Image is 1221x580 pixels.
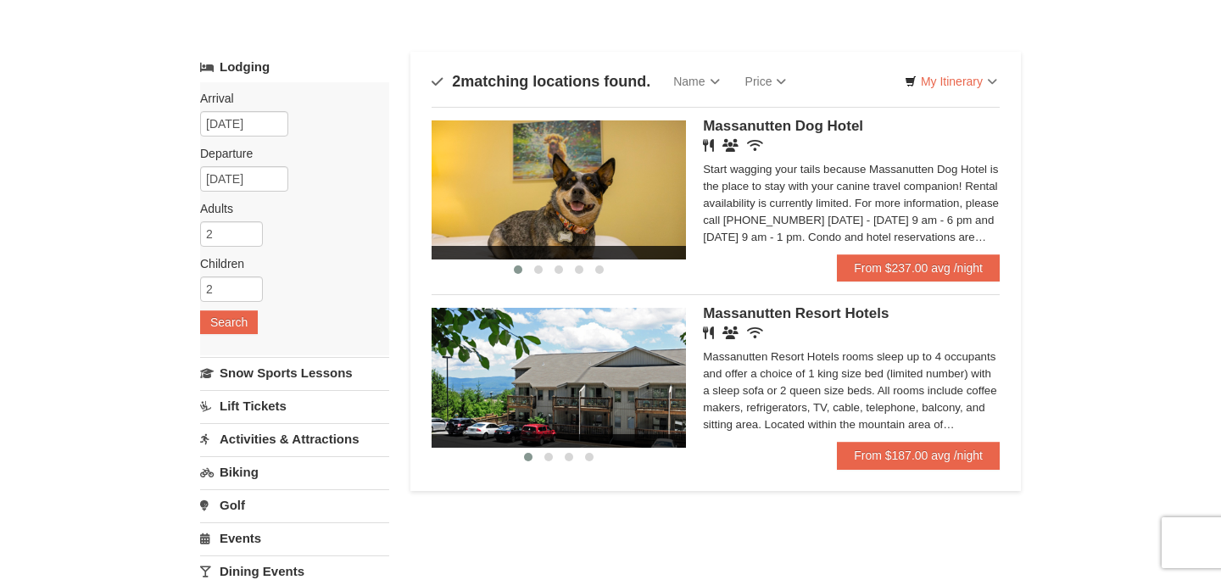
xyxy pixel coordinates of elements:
a: Price [733,64,800,98]
button: Search [200,310,258,334]
label: Departure [200,145,376,162]
a: Activities & Attractions [200,423,389,455]
span: 2 [452,73,460,90]
div: Massanutten Resort Hotels rooms sleep up to 4 occupants and offer a choice of 1 king size bed (li... [703,349,1000,433]
a: Name [661,64,732,98]
i: Restaurant [703,326,714,339]
a: My Itinerary [894,69,1008,94]
a: From $237.00 avg /night [837,254,1000,282]
i: Banquet Facilities [722,326,739,339]
i: Banquet Facilities [722,139,739,152]
i: Restaurant [703,139,714,152]
a: Lift Tickets [200,390,389,421]
a: From $187.00 avg /night [837,442,1000,469]
div: Start wagging your tails because Massanutten Dog Hotel is the place to stay with your canine trav... [703,161,1000,246]
a: Biking [200,456,389,488]
a: Lodging [200,52,389,82]
i: Wireless Internet (free) [747,139,763,152]
label: Adults [200,200,376,217]
a: Snow Sports Lessons [200,357,389,388]
span: Massanutten Resort Hotels [703,305,889,321]
h4: matching locations found. [432,73,650,90]
span: Massanutten Dog Hotel [703,118,863,134]
label: Arrival [200,90,376,107]
a: Golf [200,489,389,521]
i: Wireless Internet (free) [747,326,763,339]
label: Children [200,255,376,272]
a: Events [200,522,389,554]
